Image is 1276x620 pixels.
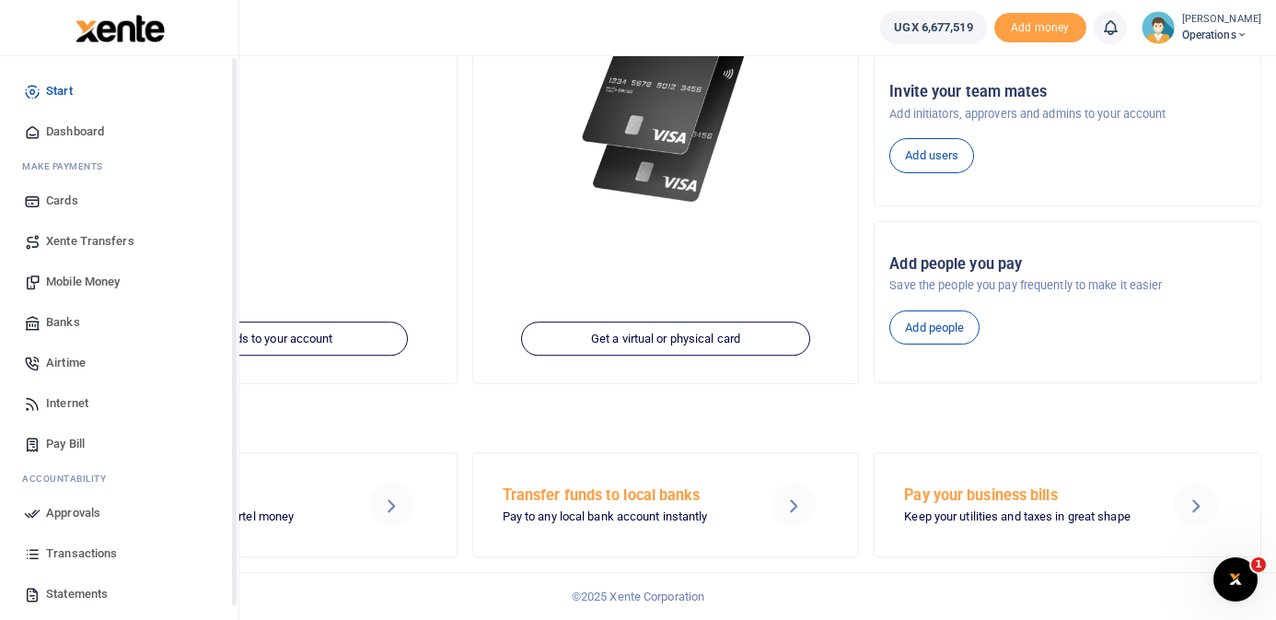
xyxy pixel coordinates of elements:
[521,322,810,357] a: Get a virtual or physical card
[15,383,224,424] a: Internet
[15,424,224,464] a: Pay Bill
[46,82,73,100] span: Start
[46,313,80,332] span: Banks
[70,452,458,557] a: Send Mobile Money MTN mobile money and Airtel money
[880,11,986,44] a: UGX 6,677,519
[46,544,117,563] span: Transactions
[1142,11,1175,44] img: profile-user
[46,123,104,141] span: Dashboard
[75,15,165,42] img: logo-large
[31,159,103,173] span: ake Payments
[74,20,165,34] a: logo-small logo-large logo-large
[15,533,224,574] a: Transactions
[904,508,1145,527] p: Keep your utilities and taxes in great shape
[15,152,224,181] li: M
[15,71,224,111] a: Start
[15,343,224,383] a: Airtime
[889,255,1246,274] h5: Add people you pay
[1251,557,1266,572] span: 1
[15,181,224,221] a: Cards
[46,435,85,453] span: Pay Bill
[772,600,792,619] button: Close
[889,105,1246,123] p: Add initiators, approvers and admins to your account
[46,232,134,251] span: Xente Transfers
[889,276,1246,295] p: Save the people you pay frequently to make it easier
[1182,27,1261,43] span: Operations
[1142,11,1261,44] a: profile-user [PERSON_NAME] Operations
[86,59,442,77] h5: UGX 6,677,519
[15,221,224,262] a: Xente Transfers
[15,262,224,302] a: Mobile Money
[15,464,224,493] li: Ac
[889,83,1246,101] h5: Invite your team mates
[70,408,1261,428] h4: Make a transaction
[15,111,224,152] a: Dashboard
[472,452,860,557] a: Transfer funds to local banks Pay to any local bank account instantly
[46,504,100,522] span: Approvals
[46,354,86,372] span: Airtime
[873,11,993,44] li: Wallet ballance
[15,574,224,614] a: Statements
[889,138,974,173] a: Add users
[503,508,744,527] p: Pay to any local bank account instantly
[994,19,1086,33] a: Add money
[1213,557,1258,602] iframe: Intercom live chat
[119,322,408,357] a: Add funds to your account
[503,486,744,505] h5: Transfer funds to local banks
[874,452,1261,557] a: Pay your business bills Keep your utilities and taxes in great shape
[36,472,106,485] span: countability
[15,302,224,343] a: Banks
[889,310,980,345] a: Add people
[894,18,972,37] span: UGX 6,677,519
[46,585,108,603] span: Statements
[46,394,88,413] span: Internet
[994,13,1086,43] span: Add money
[46,192,78,210] span: Cards
[46,273,120,291] span: Mobile Money
[15,493,224,533] a: Approvals
[904,486,1145,505] h5: Pay your business bills
[1182,12,1261,28] small: [PERSON_NAME]
[994,13,1086,43] li: Toup your wallet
